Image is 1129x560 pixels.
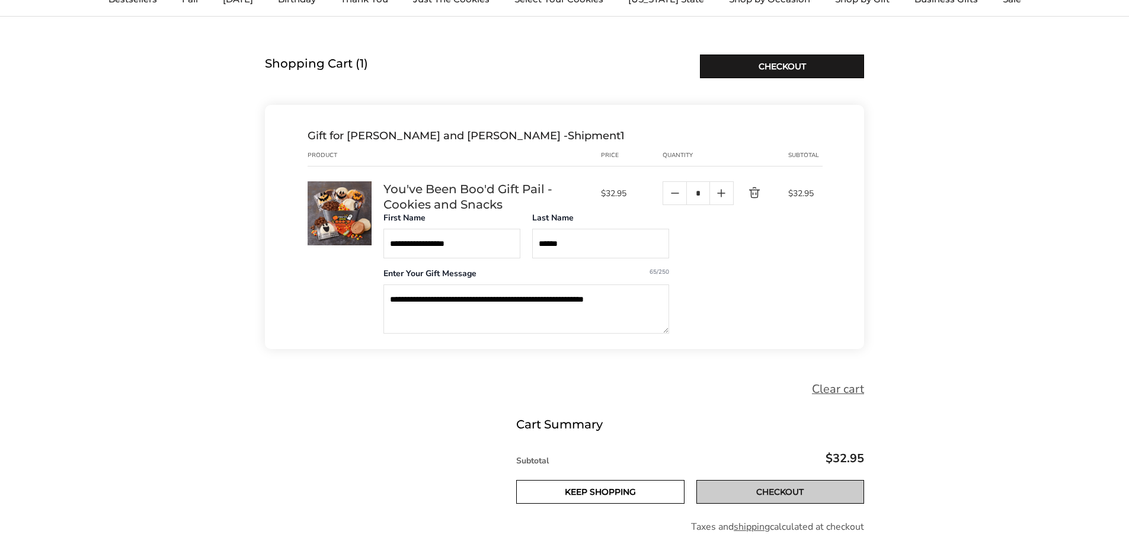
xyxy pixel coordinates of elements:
[383,212,520,229] div: First Name
[812,380,864,399] a: Clear cart
[734,186,762,200] a: Delete product
[532,212,669,229] div: Last Name
[383,284,669,334] textarea: Message
[532,229,669,258] input: Last name
[650,268,669,279] span: 65/250
[601,188,657,199] span: $32.95
[788,188,823,199] span: $32.95
[383,181,589,212] a: You've Been Boo'd Gift Pail - Cookies and Snacks
[601,151,663,160] div: Price
[383,268,669,284] div: Enter Your Gift Message
[265,54,368,82] h1: Shopping Cart (1)
[308,181,372,245] img: C. Krueger's. image
[700,55,864,78] a: Checkout
[621,129,625,142] span: 1
[788,151,823,160] div: Subtotal
[516,415,864,434] div: Cart Summary
[734,520,770,533] a: shipping
[663,182,686,204] a: Quantity minus button
[516,520,864,533] p: Taxes and calculated at checkout
[516,480,685,504] a: Keep shopping
[308,151,383,160] div: Product
[308,129,625,142] div: Shipment
[308,129,568,142] span: Gift for [PERSON_NAME] and [PERSON_NAME] -
[696,480,865,504] a: Checkout
[710,182,733,204] a: Quantity plus button
[663,151,734,160] div: QUANTITY
[826,450,864,466] span: $32.95
[686,182,709,204] input: Quantity Input
[516,450,864,466] p: Subtotal
[383,229,520,258] input: To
